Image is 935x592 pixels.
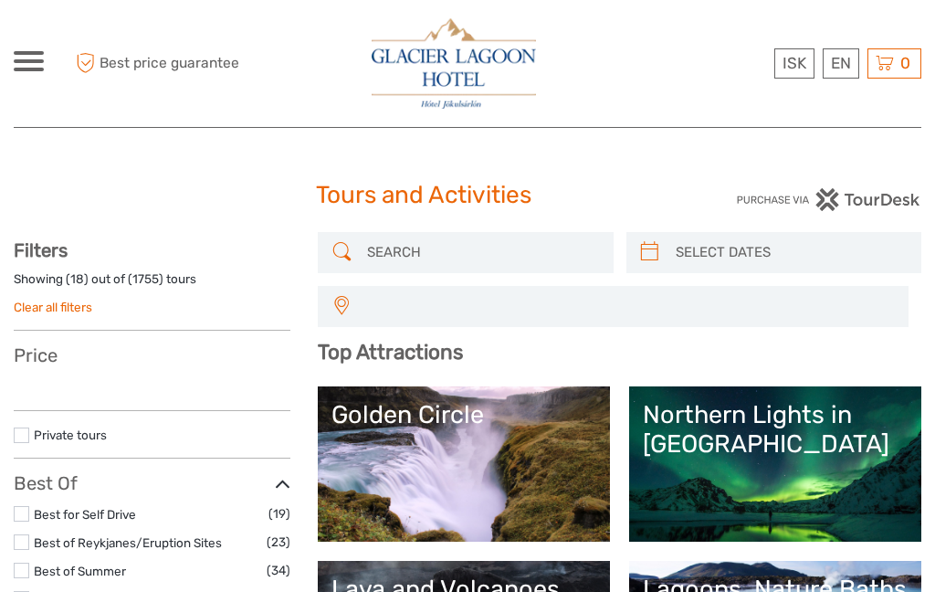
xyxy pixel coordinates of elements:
h3: Price [14,344,290,366]
input: SELECT DATES [668,237,912,269]
img: 2790-86ba44ba-e5e5-4a53-8ab7-28051417b7bc_logo_big.jpg [372,18,536,109]
a: Clear all filters [14,300,92,314]
div: Golden Circle [331,400,596,429]
b: Top Attractions [318,340,463,365]
a: Best of Summer [34,564,126,578]
label: 18 [70,270,84,288]
label: 1755 [132,270,159,288]
span: (34) [267,560,290,581]
div: EN [823,48,859,79]
span: (19) [268,503,290,524]
img: PurchaseViaTourDesk.png [736,188,921,211]
a: Private tours [34,428,107,442]
a: Northern Lights in [GEOGRAPHIC_DATA] [643,400,908,528]
h3: Best Of [14,472,290,494]
input: SEARCH [360,237,604,269]
span: ISK [783,54,806,72]
span: Best price guarantee [71,48,241,79]
a: Best of Reykjanes/Eruption Sites [34,535,222,550]
span: (23) [267,532,290,553]
div: Northern Lights in [GEOGRAPHIC_DATA] [643,400,908,460]
strong: Filters [14,239,68,261]
div: Showing ( ) out of ( ) tours [14,270,290,299]
a: Golden Circle [331,400,596,528]
h1: Tours and Activities [316,181,618,210]
span: 0 [898,54,913,72]
a: Best for Self Drive [34,507,136,522]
